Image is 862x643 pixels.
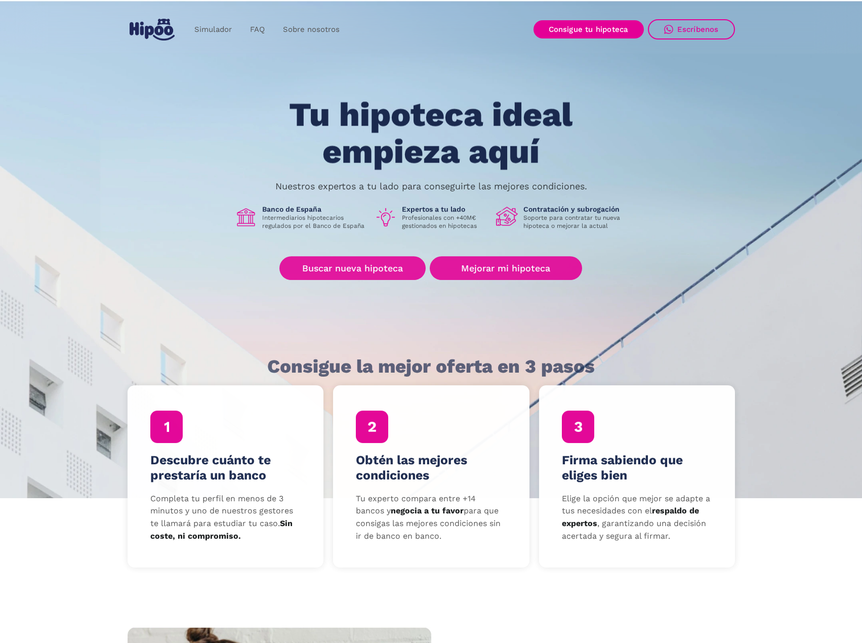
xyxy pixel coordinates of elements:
a: Buscar nueva hipoteca [279,257,426,280]
a: Consigue tu hipoteca [533,20,644,38]
a: Simulador [185,20,241,39]
h4: Obtén las mejores condiciones [356,453,507,483]
h1: Tu hipoteca ideal empieza aquí [239,97,623,170]
strong: respaldo de expertos [561,506,699,529]
p: Tu experto compara entre +14 bancos y para que consigas las mejores condiciones sin ir de banco e... [356,493,507,543]
a: Mejorar mi hipoteca [430,257,582,280]
p: Profesionales con +40M€ gestionados en hipotecas [402,214,488,230]
p: Elige la opción que mejor se adapte a tus necesidades con el , garantizando una decisión acertada... [561,493,712,543]
div: Escríbenos [677,25,719,34]
p: Completa tu perfil en menos de 3 minutos y uno de nuestros gestores te llamará para estudiar tu c... [150,493,301,543]
h1: Banco de España [262,205,366,214]
a: Sobre nosotros [274,20,349,39]
strong: Sin coste, ni compromiso. [150,518,292,541]
strong: negocia a tu favor [391,506,464,516]
a: home [128,15,177,45]
p: Intermediarios hipotecarios regulados por el Banco de España [262,214,366,230]
h1: Contratación y subrogación [523,205,628,214]
a: Escríbenos [648,19,735,39]
h1: Expertos a tu lado [402,205,488,214]
h4: Firma sabiendo que eliges bien [561,453,712,483]
p: Nuestros expertos a tu lado para conseguirte las mejores condiciones. [275,182,587,190]
a: FAQ [241,20,274,39]
h4: Descubre cuánto te prestaría un banco [150,453,301,483]
h1: Consigue la mejor oferta en 3 pasos [267,356,595,376]
p: Soporte para contratar tu nueva hipoteca o mejorar la actual [523,214,628,230]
